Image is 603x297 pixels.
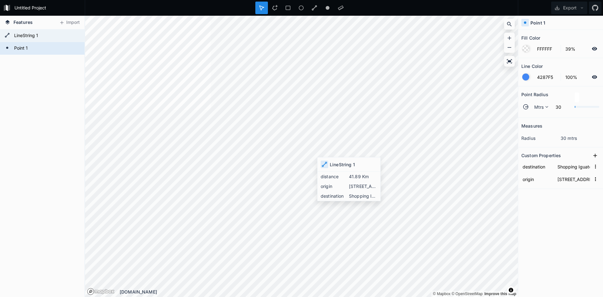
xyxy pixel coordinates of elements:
[521,33,540,43] h2: Fill Color
[507,286,515,294] button: Toggle attribution
[556,162,591,171] input: Empty
[521,174,553,184] input: Name
[509,287,513,294] span: Toggle attribution
[521,121,542,131] h2: Measures
[484,292,516,296] a: Map feedback
[14,19,33,25] span: Features
[120,289,518,295] div: [DOMAIN_NAME]
[56,18,83,28] button: Import
[521,151,561,160] h2: Custom Properties
[551,2,587,14] button: Export
[561,135,600,141] dd: 30 mtrs
[552,103,572,111] input: 0
[87,288,94,295] a: Mapbox logo
[530,19,545,26] h4: Point 1
[521,61,543,71] h2: Line Color
[452,292,483,296] a: OpenStreetMap
[534,104,544,110] span: Mtrs
[521,135,561,141] dt: radius
[521,162,553,171] input: Name
[521,90,548,99] h2: Point Radius
[433,292,450,296] a: Mapbox
[87,288,115,295] a: Mapbox logo
[556,174,591,184] input: Empty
